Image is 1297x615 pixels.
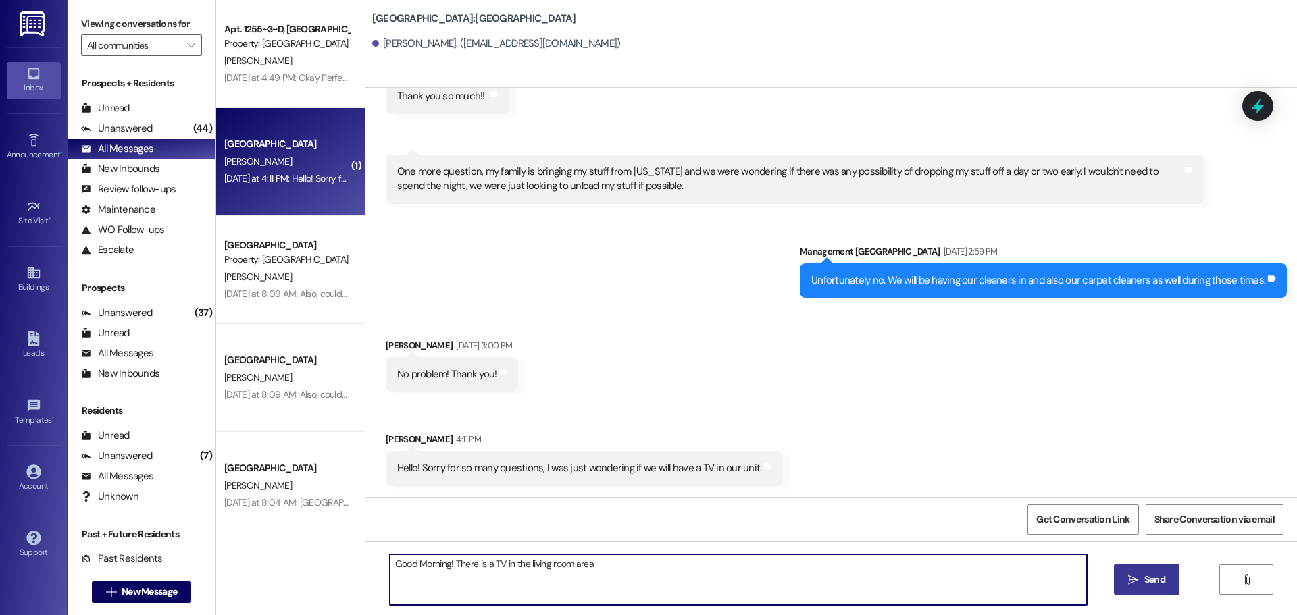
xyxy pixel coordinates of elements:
span: [PERSON_NAME] [224,479,292,491]
div: [GEOGRAPHIC_DATA] [224,238,349,252]
div: 4:11 PM [453,432,480,446]
input: All communities [87,34,180,56]
div: Unread [81,429,130,443]
button: Share Conversation via email [1146,504,1283,535]
div: [PERSON_NAME]. ([EMAIL_ADDRESS][DOMAIN_NAME]) [372,36,621,51]
div: Unanswered [81,306,153,320]
div: All Messages [81,346,153,360]
div: Unread [81,101,130,115]
span: [PERSON_NAME] [224,155,292,167]
a: Inbox [7,62,61,99]
i:  [187,40,195,51]
span: Send [1144,572,1165,587]
div: Past Residents [81,552,163,566]
i:  [1128,574,1138,585]
div: New Inbounds [81,367,159,381]
div: One more question, my family is bringing my stuff from [US_STATE] and we were wondering if there ... [397,165,1182,194]
div: Unfortunately no. We will be having our cleaners in and also our carpet cleaners as well during t... [811,273,1265,288]
span: New Message [122,585,177,599]
div: Unanswered [81,449,153,463]
button: Get Conversation Link [1027,504,1138,535]
div: Review follow-ups [81,182,176,196]
div: [GEOGRAPHIC_DATA] [224,353,349,367]
div: Property: [GEOGRAPHIC_DATA] [224,36,349,51]
div: Hello! Sorry for so many questions, I was just wondering if we will have a TV in our unit. [397,461,762,475]
a: Site Visit • [7,195,61,232]
div: Prospects + Residents [68,76,215,90]
button: New Message [92,581,192,603]
button: Send [1114,564,1179,595]
span: • [49,214,51,223]
span: [PERSON_NAME] [224,55,292,67]
div: Unanswered [81,122,153,136]
div: (37) [191,302,215,323]
div: Property: [GEOGRAPHIC_DATA] [224,252,349,267]
div: All Messages [81,142,153,156]
b: [GEOGRAPHIC_DATA]: [GEOGRAPHIC_DATA] [372,11,576,26]
div: [DATE] 3:00 PM [453,338,512,352]
a: Account [7,460,61,497]
div: New Inbounds [81,162,159,176]
span: [PERSON_NAME] [224,271,292,283]
div: [DATE] 2:59 PM [940,244,998,259]
div: No problem! Thank you! [397,367,497,381]
i:  [106,587,116,597]
div: All Messages [81,469,153,483]
div: Prospects [68,281,215,295]
label: Viewing conversations for [81,14,202,34]
div: Maintenance [81,203,155,217]
div: [PERSON_NAME] [386,432,784,451]
div: [DATE] at 8:09 AM: Also, could you describe what color and brand your vacuum was? Because I don't... [224,388,948,400]
span: [PERSON_NAME] [224,371,292,383]
div: Escalate [81,243,134,257]
div: WO Follow-ups [81,223,164,237]
div: (7) [197,446,215,466]
a: Leads [7,327,61,364]
a: Buildings [7,261,61,298]
span: Get Conversation Link [1036,512,1129,527]
div: Management [GEOGRAPHIC_DATA] [800,244,1287,263]
div: Residents [68,404,215,418]
span: Share Conversation via email [1154,512,1275,527]
div: Apt. 1255~3~D, [GEOGRAPHIC_DATA] [224,22,349,36]
div: Unread [81,326,130,340]
div: [DATE] at 8:04 AM: [GEOGRAPHIC_DATA][PERSON_NAME], we cannot move you in on the 17th because we a... [224,496,1104,508]
div: [DATE] at 8:09 AM: Also, could you describe what color and brand your vacuum was? Because I don't... [224,288,948,300]
div: [DATE] at 4:11 PM: Hello! Sorry for so many questions, I was just wondering if we will have a TV ... [224,172,627,184]
span: • [60,148,62,157]
textarea: Good Morning! There is a TV in the living room area [390,554,1087,605]
a: Templates • [7,394,61,431]
a: Support [7,527,61,563]
span: • [52,413,54,423]
div: [DATE] at 4:49 PM: Okay Perfect! You are all set [224,72,408,84]
div: [PERSON_NAME] [386,338,519,357]
div: (44) [190,118,215,139]
div: Unknown [81,489,138,504]
img: ResiDesk Logo [20,11,47,36]
div: Thank you so much!! [397,89,485,103]
div: [GEOGRAPHIC_DATA] [224,137,349,151]
div: Past + Future Residents [68,527,215,541]
div: [GEOGRAPHIC_DATA] [224,461,349,475]
i:  [1242,574,1252,585]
